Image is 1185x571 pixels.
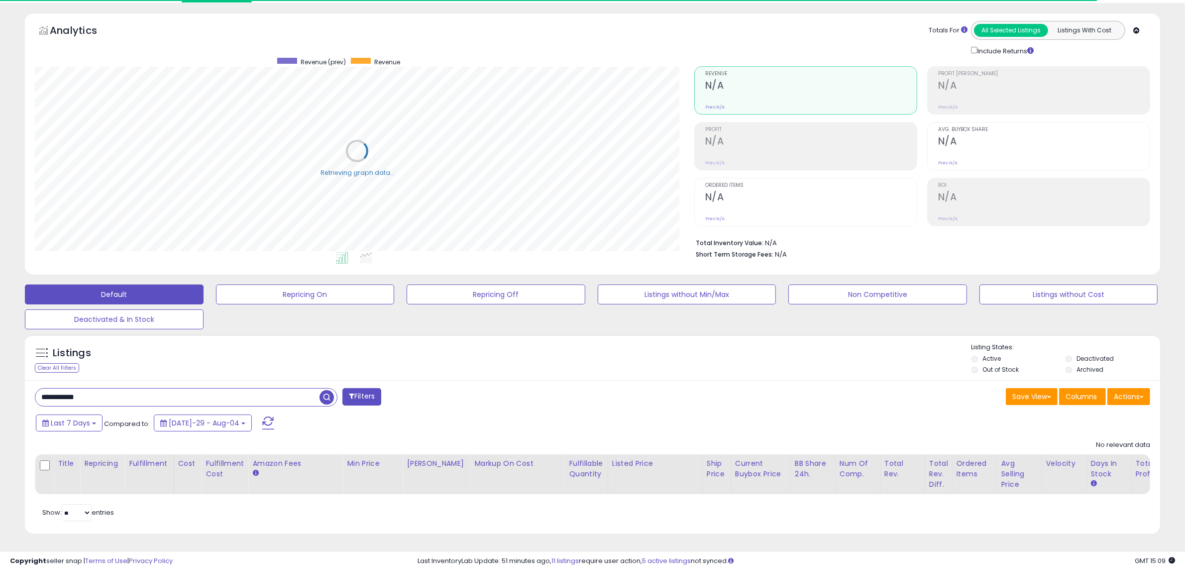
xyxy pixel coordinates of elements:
span: Avg. Buybox Share [938,127,1150,133]
div: Total Rev. Diff. [929,458,948,490]
span: Last 7 Days [51,418,90,428]
li: N/A [696,236,1143,248]
div: No relevant data [1096,440,1150,450]
button: Columns [1059,388,1106,405]
span: Ordered Items [705,183,917,188]
button: [DATE]-29 - Aug-04 [154,415,252,431]
button: Repricing Off [407,285,585,304]
span: ROI [938,183,1150,188]
a: Privacy Policy [129,556,173,566]
label: Active [982,354,1001,363]
div: Listed Price [612,458,698,469]
div: Markup on Cost [474,458,560,469]
small: Days In Stock. [1091,479,1097,488]
div: BB Share 24h. [795,458,831,479]
div: Avg Selling Price [1001,458,1038,490]
div: Ordered Items [957,458,993,479]
a: 11 listings [551,556,579,566]
button: Filters [342,388,381,406]
h5: Analytics [50,23,116,40]
b: Short Term Storage Fees: [696,250,773,259]
div: Fulfillment [129,458,169,469]
span: Profit [PERSON_NAME] [938,71,1150,77]
div: [PERSON_NAME] [407,458,466,469]
small: Amazon Fees. [252,469,258,478]
small: Prev: N/A [938,104,958,110]
div: Total Profit [1136,458,1172,479]
button: Listings without Min/Max [598,285,776,304]
div: Num of Comp. [840,458,876,479]
div: Min Price [347,458,398,469]
span: N/A [775,250,787,259]
div: Title [58,458,76,469]
h2: N/A [938,136,1150,149]
button: Non Competitive [788,285,967,304]
div: Cost [178,458,198,469]
small: Prev: N/A [705,160,725,166]
div: Velocity [1046,458,1082,469]
button: Default [25,285,204,304]
span: Show: entries [42,508,114,517]
div: Retrieving graph data.. [321,168,393,177]
h5: Listings [53,346,91,360]
button: Actions [1107,388,1150,405]
small: Prev: N/A [938,160,958,166]
h2: N/A [705,191,917,205]
span: Profit [705,127,917,133]
span: Compared to: [104,419,150,428]
th: The percentage added to the cost of goods (COGS) that forms the calculator for Min & Max prices. [470,454,565,494]
b: Total Inventory Value: [696,239,763,247]
button: Deactivated & In Stock [25,309,204,329]
button: All Selected Listings [974,24,1048,37]
span: 2025-08-12 15:09 GMT [1135,556,1175,566]
button: Repricing On [216,285,395,304]
div: Days In Stock [1091,458,1127,479]
p: Listing States: [971,343,1160,352]
span: Revenue [705,71,917,77]
div: Include Returns [964,45,1046,56]
div: Fulfillable Quantity [569,458,603,479]
span: Columns [1066,392,1097,402]
div: seller snap | | [10,557,173,566]
button: Listings without Cost [979,285,1158,304]
small: Prev: N/A [705,104,725,110]
h2: N/A [938,191,1150,205]
div: Ship Price [707,458,727,479]
a: 5 active listings [642,556,691,566]
button: Save View [1006,388,1058,405]
div: Last InventoryLab Update: 51 minutes ago, require user action, not synced. [418,557,1175,566]
div: Fulfillment Cost [206,458,244,479]
div: Totals For [929,26,968,35]
label: Archived [1077,365,1103,374]
h2: N/A [705,80,917,93]
button: Last 7 Days [36,415,103,431]
span: [DATE]-29 - Aug-04 [169,418,239,428]
small: Prev: N/A [705,216,725,222]
div: Total Rev. [884,458,921,479]
label: Deactivated [1077,354,1114,363]
a: Terms of Use [85,556,127,566]
button: Listings With Cost [1048,24,1122,37]
div: Clear All Filters [35,363,79,373]
div: Amazon Fees [252,458,338,469]
small: Prev: N/A [938,216,958,222]
div: Current Buybox Price [735,458,786,479]
strong: Copyright [10,556,46,566]
div: Repricing [84,458,120,469]
label: Out of Stock [982,365,1019,374]
h2: N/A [938,80,1150,93]
h2: N/A [705,136,917,149]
